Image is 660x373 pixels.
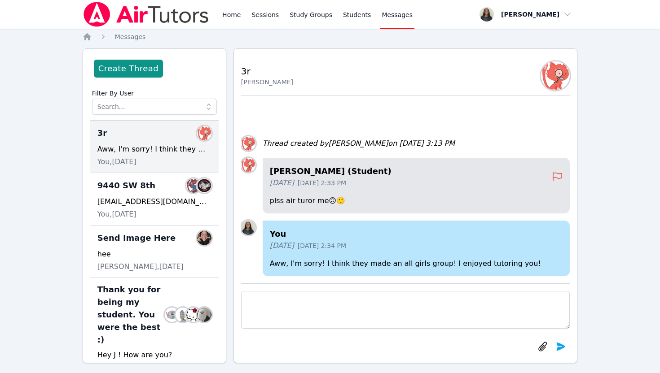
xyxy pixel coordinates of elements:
[90,173,219,226] div: 9440 SW 8thHimali NandAraia De Jesus[EMAIL_ADDRESS][DOMAIN_NAME] [STREET_ADDRESS]You,[DATE]
[97,350,211,360] div: Hey J ! How are you?
[241,78,293,87] div: [PERSON_NAME]
[97,362,136,373] span: You, [DATE]
[298,178,346,187] span: [DATE] 2:33 PM
[97,144,211,155] div: Aww, I'm sorry! I think they made an all girls group! I enjoyed tutoring you!
[90,226,219,278] div: Send Image HereMolly Mayfieldhee[PERSON_NAME],[DATE]
[115,33,146,40] span: Messages
[270,258,563,269] p: Aww, I'm sorry! I think they made an all girls group! I enjoyed tutoring you!
[270,165,552,178] h4: [PERSON_NAME] (Student)
[241,136,255,151] img: IZAYAH SALINAS
[97,232,176,244] span: Send Image Here
[270,195,563,206] p: plss air turor me🙃🙂
[165,308,179,322] img: Emma Rodriguez-deltoro
[298,241,346,250] span: [DATE] 2:34 PM
[270,228,563,240] h4: You
[97,156,136,167] span: You, [DATE]
[197,178,211,193] img: Araia De Jesus
[241,65,293,78] h2: 3r
[186,308,201,322] img: Itzamarie Tamez
[97,249,211,260] div: hee
[92,99,217,115] input: Search...
[263,138,455,149] div: Thread created by [PERSON_NAME] on [DATE] 3:13 PM
[97,209,136,220] span: You, [DATE]
[241,158,255,172] img: IZAYAH SALINAS
[92,85,217,99] label: Filter By User
[176,308,190,322] img: Jaydrien Saenz
[83,2,210,27] img: Air Tutors
[97,196,211,207] div: [EMAIL_ADDRESS][DOMAIN_NAME] [STREET_ADDRESS]
[97,283,168,346] span: Thank you for being my student. You were the best :)
[382,10,413,19] span: Messages
[270,240,294,251] span: [DATE]
[197,231,211,245] img: Molly Mayfield
[197,126,211,140] img: IZAYAH SALINAS
[241,221,255,235] img: Christina Daniels
[90,121,219,173] div: 3rIZAYAH SALINASAww, I'm sorry! I think they made an all girls group! I enjoyed tutoring you!You,...
[115,32,146,41] a: Messages
[97,261,184,272] span: [PERSON_NAME], [DATE]
[97,179,155,192] span: 9440 SW 8th
[97,127,107,139] span: 3r
[83,32,578,41] nav: Breadcrumb
[197,308,211,322] img: Hernan Saucedo
[541,61,570,90] img: IZAYAH SALINAS
[270,178,294,188] span: [DATE]
[186,178,201,193] img: Himali Nand
[94,60,163,78] button: Create Thread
